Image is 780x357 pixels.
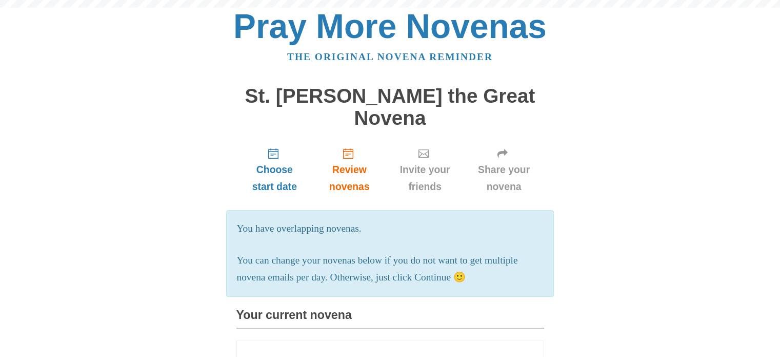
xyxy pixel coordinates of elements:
[247,161,303,195] span: Choose start date
[386,139,464,200] a: Invite your friends
[237,220,544,237] p: You have overlapping novenas.
[233,7,547,45] a: Pray More Novenas
[464,139,544,200] a: Share your novena
[313,139,386,200] a: Review novenas
[474,161,534,195] span: Share your novena
[236,85,544,129] h1: St. [PERSON_NAME] the Great Novena
[237,252,544,286] p: You can change your novenas below if you do not want to get multiple novena emails per day. Other...
[236,309,544,329] h3: Your current novena
[396,161,454,195] span: Invite your friends
[236,139,313,200] a: Choose start date
[287,51,493,62] a: The original novena reminder
[323,161,375,195] span: Review novenas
